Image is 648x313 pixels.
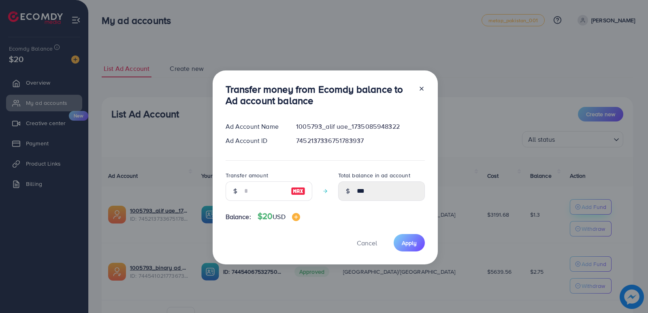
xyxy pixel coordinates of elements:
[226,212,251,221] span: Balance:
[338,171,410,179] label: Total balance in ad account
[273,212,285,221] span: USD
[292,213,300,221] img: image
[226,171,268,179] label: Transfer amount
[402,239,417,247] span: Apply
[219,122,290,131] div: Ad Account Name
[347,234,387,251] button: Cancel
[219,136,290,145] div: Ad Account ID
[226,83,412,107] h3: Transfer money from Ecomdy balance to Ad account balance
[290,136,431,145] div: 7452137336751783937
[291,186,305,196] img: image
[394,234,425,251] button: Apply
[357,238,377,247] span: Cancel
[290,122,431,131] div: 1005793_alif uae_1735085948322
[258,211,300,221] h4: $20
